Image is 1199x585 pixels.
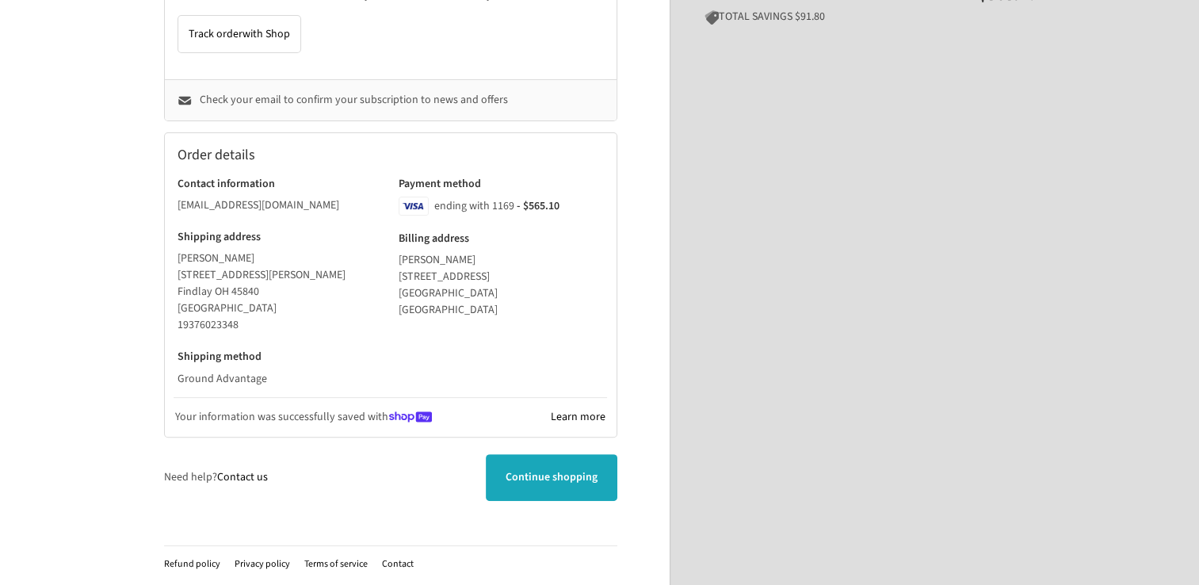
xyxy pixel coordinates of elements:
[164,469,268,486] p: Need help?
[399,231,604,246] h3: Billing address
[434,198,514,214] span: ending with 1169
[399,252,604,319] address: [PERSON_NAME] [STREET_ADDRESS] [GEOGRAPHIC_DATA] [GEOGRAPHIC_DATA]
[178,197,339,213] bdo: [EMAIL_ADDRESS][DOMAIN_NAME]
[178,15,301,53] button: Track orderwith Shop
[178,371,383,388] p: Ground Advantage
[200,92,508,108] span: Check your email to confirm your subscription to news and offers
[178,350,383,364] h3: Shipping method
[174,407,549,428] p: Your information was successfully saved with
[382,557,414,571] a: Contact
[399,177,604,191] h3: Payment method
[178,230,383,244] h3: Shipping address
[178,177,383,191] h3: Contact information
[795,9,825,25] span: $91.80
[217,469,268,485] a: Contact us
[189,26,290,42] span: Track order
[178,146,391,164] h2: Order details
[178,250,383,334] address: [PERSON_NAME] [STREET_ADDRESS][PERSON_NAME] Findlay OH 45840 [GEOGRAPHIC_DATA] ‎19376023348
[486,454,617,501] a: Continue shopping
[517,198,559,214] span: - $565.10
[235,557,290,571] a: Privacy policy
[549,408,608,426] a: Learn more about Shop Pay
[506,469,598,485] span: Continue shopping
[164,557,220,571] a: Refund policy
[304,557,368,571] a: Terms of service
[705,9,792,25] span: TOTAL SAVINGS
[242,26,290,42] span: with Shop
